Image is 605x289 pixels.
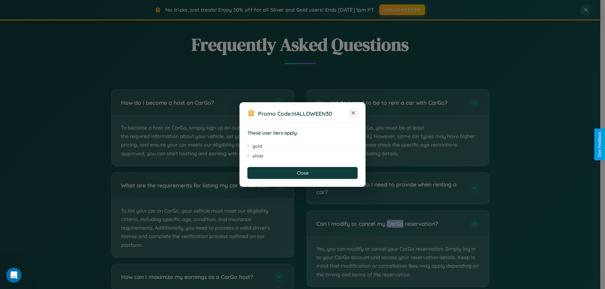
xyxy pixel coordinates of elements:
[597,132,602,157] div: Give Feedback
[292,110,332,117] b: HALLOWEEN30
[247,151,358,161] li: silver
[247,142,358,151] li: gold
[247,167,358,179] button: Close
[247,130,298,136] strong: These user tiers apply:
[6,268,21,283] iframe: Intercom live chat
[258,110,349,117] h3: Promo Code:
